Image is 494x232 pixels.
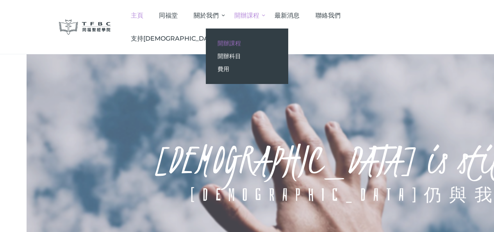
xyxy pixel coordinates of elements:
a: 最新消息 [267,4,308,27]
span: 開辦課程 [234,12,259,19]
div: 與 [449,186,474,203]
a: 開辦科目 [206,50,288,62]
span: 最新消息 [275,12,300,19]
div: 仍 [424,186,449,203]
span: 開辦科目 [218,52,241,60]
a: 同福堂 [151,4,186,27]
a: 開辦課程 [226,4,267,27]
div: [DEMOGRAPHIC_DATA] [191,186,424,203]
a: 關於我們 [186,4,226,27]
img: 同福聖經學院 TFBC [59,20,111,35]
span: 主頁 [131,12,143,19]
a: 開辦課程 [206,37,288,50]
span: 費用 [218,65,229,73]
span: 同福堂 [159,12,178,19]
a: 費用 [206,62,288,75]
span: 支持[DEMOGRAPHIC_DATA] [131,35,218,42]
span: 開辦課程 [218,39,241,47]
a: 聯絡我們 [307,4,348,27]
a: 主頁 [123,4,151,27]
span: 關於我們 [194,12,219,19]
span: 聯絡我們 [316,12,341,19]
a: 支持[DEMOGRAPHIC_DATA] [123,27,226,50]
